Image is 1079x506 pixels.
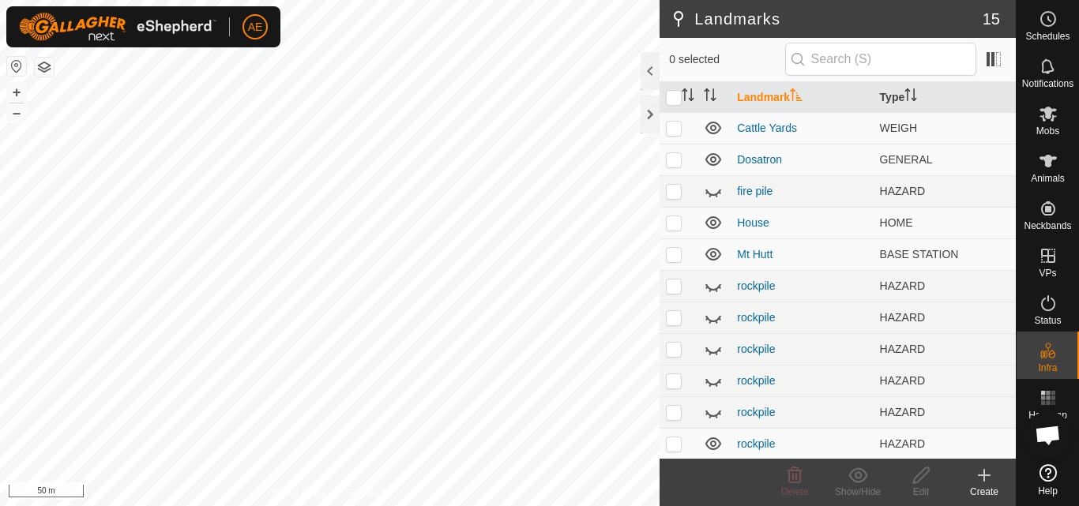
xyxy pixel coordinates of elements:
[1025,32,1070,41] span: Schedules
[880,437,926,450] span: HAZARD
[737,343,775,355] a: rockpile
[785,43,976,76] input: Search (S)
[669,9,983,28] h2: Landmarks
[880,122,917,134] span: WEIGH
[345,485,392,500] a: Contact Us
[781,486,809,497] span: Delete
[7,103,26,122] button: –
[669,51,784,68] span: 0 selected
[953,485,1016,499] div: Create
[737,122,797,134] a: Cattle Yards
[737,374,775,387] a: rockpile
[880,374,926,387] span: HAZARD
[1024,221,1071,231] span: Neckbands
[880,406,926,418] span: HAZARD
[35,58,54,77] button: Map Layers
[889,485,953,499] div: Edit
[880,248,959,260] span: BASE STATION
[874,82,1016,113] th: Type
[1028,410,1067,420] span: Heatmap
[737,279,775,292] a: rockpile
[880,311,926,324] span: HAZARD
[880,185,926,197] span: HAZARD
[19,13,216,41] img: Gallagher Logo
[248,19,263,36] span: AE
[1024,411,1072,459] div: Open chat
[737,437,775,450] a: rockpile
[1038,363,1057,373] span: Infra
[682,91,694,103] p-sorticon: Activate to sort
[1022,79,1073,88] span: Notifications
[880,216,913,229] span: HOME
[880,343,926,355] span: HAZARD
[983,7,1000,31] span: 15
[731,82,873,113] th: Landmark
[1017,458,1079,502] a: Help
[7,57,26,76] button: Reset Map
[268,485,327,500] a: Privacy Policy
[737,406,775,418] a: rockpile
[826,485,889,499] div: Show/Hide
[737,185,773,197] a: fire pile
[904,91,917,103] p-sorticon: Activate to sort
[1031,174,1065,183] span: Animals
[737,216,769,229] a: House
[1034,316,1061,325] span: Status
[7,83,26,102] button: +
[737,153,782,166] a: Dosatron
[704,91,716,103] p-sorticon: Activate to sort
[880,153,933,166] span: GENERAL
[737,248,773,260] a: Mt Hutt
[790,91,803,103] p-sorticon: Activate to sort
[1038,486,1058,496] span: Help
[1039,268,1056,278] span: VPs
[737,311,775,324] a: rockpile
[880,279,926,292] span: HAZARD
[1036,126,1059,136] span: Mobs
